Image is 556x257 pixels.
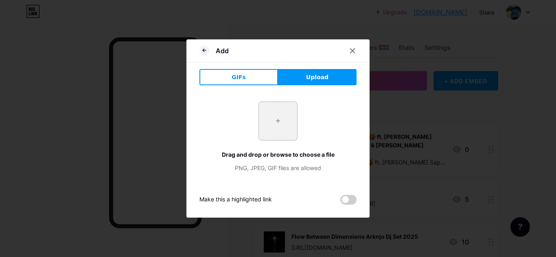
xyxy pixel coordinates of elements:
[199,150,357,159] div: Drag and drop or browse to choose a file
[199,195,272,205] div: Make this a highlighted link
[278,69,357,85] button: Upload
[199,164,357,172] div: PNG, JPEG, GIF files are allowed
[232,73,246,82] span: GIFs
[199,69,278,85] button: GIFs
[216,46,229,56] div: Add
[306,73,328,82] span: Upload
